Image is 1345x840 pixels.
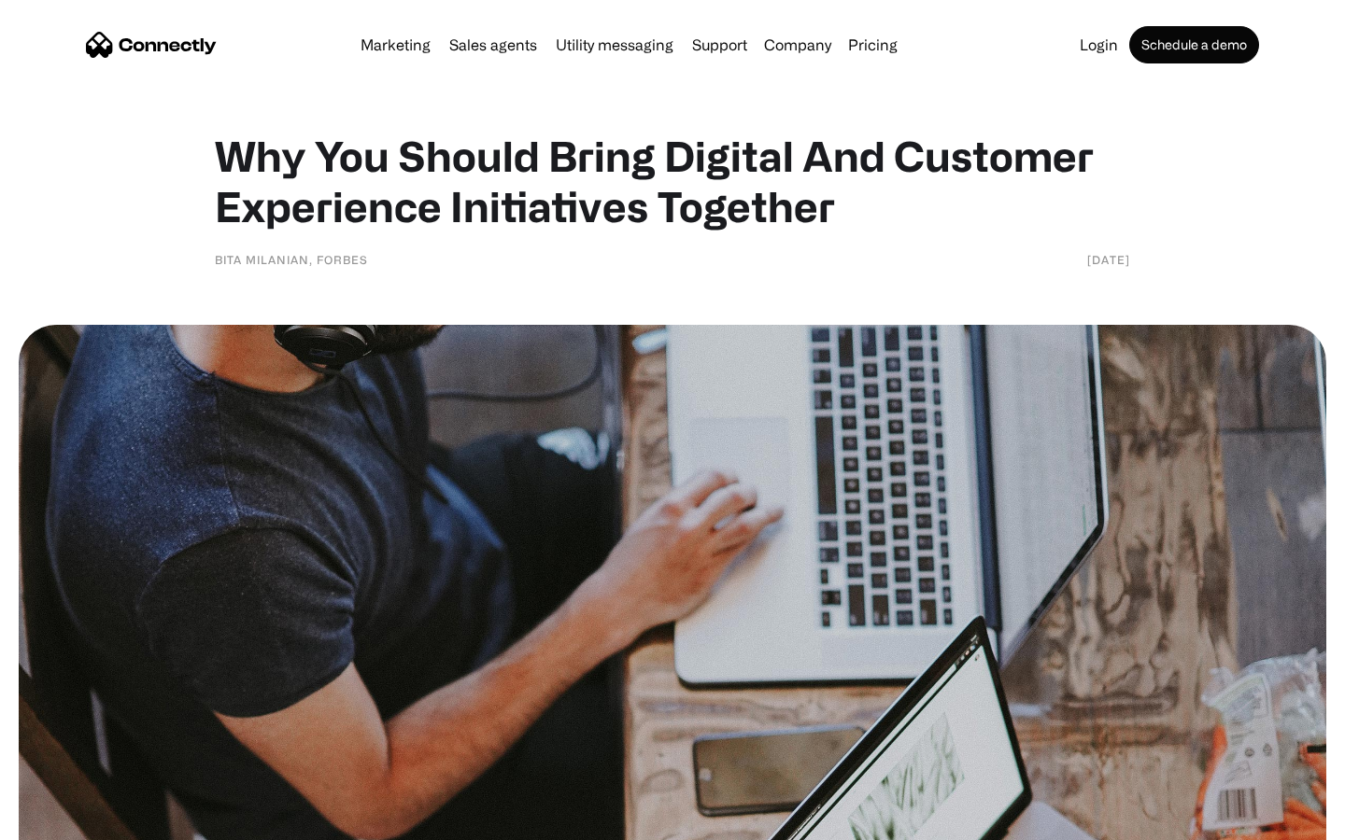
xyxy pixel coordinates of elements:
[442,37,545,52] a: Sales agents
[1129,26,1259,63] a: Schedule a demo
[1072,37,1126,52] a: Login
[841,37,905,52] a: Pricing
[764,32,831,58] div: Company
[37,807,112,833] ul: Language list
[19,807,112,833] aside: Language selected: English
[1087,250,1130,269] div: [DATE]
[353,37,438,52] a: Marketing
[215,250,368,269] div: Bita Milanian, Forbes
[215,131,1130,231] h1: Why You Should Bring Digital And Customer Experience Initiatives Together
[548,37,681,52] a: Utility messaging
[685,37,755,52] a: Support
